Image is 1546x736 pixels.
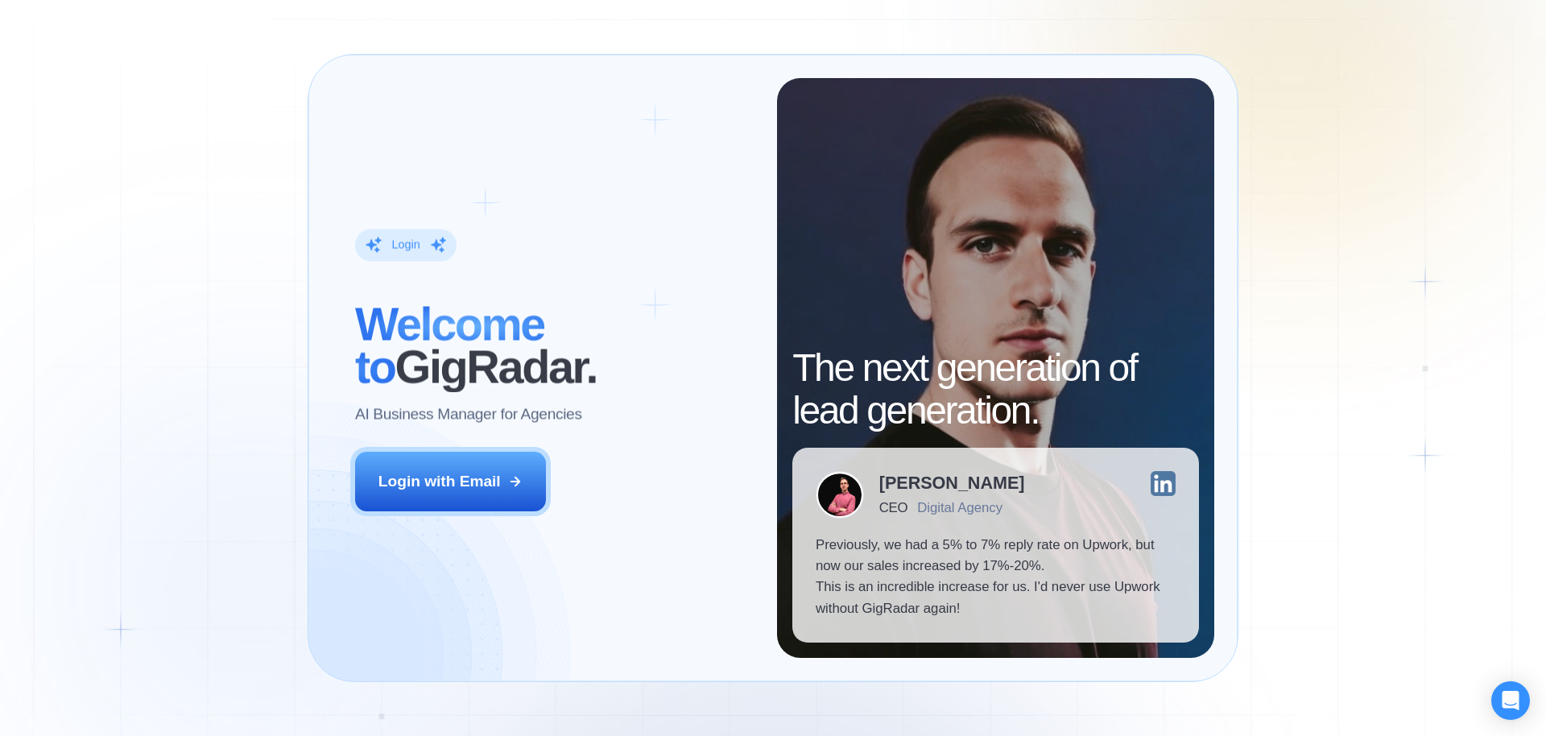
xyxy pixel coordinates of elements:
p: Previously, we had a 5% to 7% reply rate on Upwork, but now our sales increased by 17%-20%. This ... [816,535,1176,620]
div: Login with Email [378,471,501,492]
h2: ‍ GigRadar. [355,304,754,389]
div: [PERSON_NAME] [879,474,1025,492]
p: AI Business Manager for Agencies [355,403,582,424]
div: Open Intercom Messenger [1491,681,1530,720]
div: Login [391,237,420,252]
button: Login with Email [355,452,547,511]
h2: The next generation of lead generation. [792,347,1199,432]
span: Welcome to [355,299,544,393]
div: Digital Agency [917,500,1002,515]
div: CEO [879,500,907,515]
